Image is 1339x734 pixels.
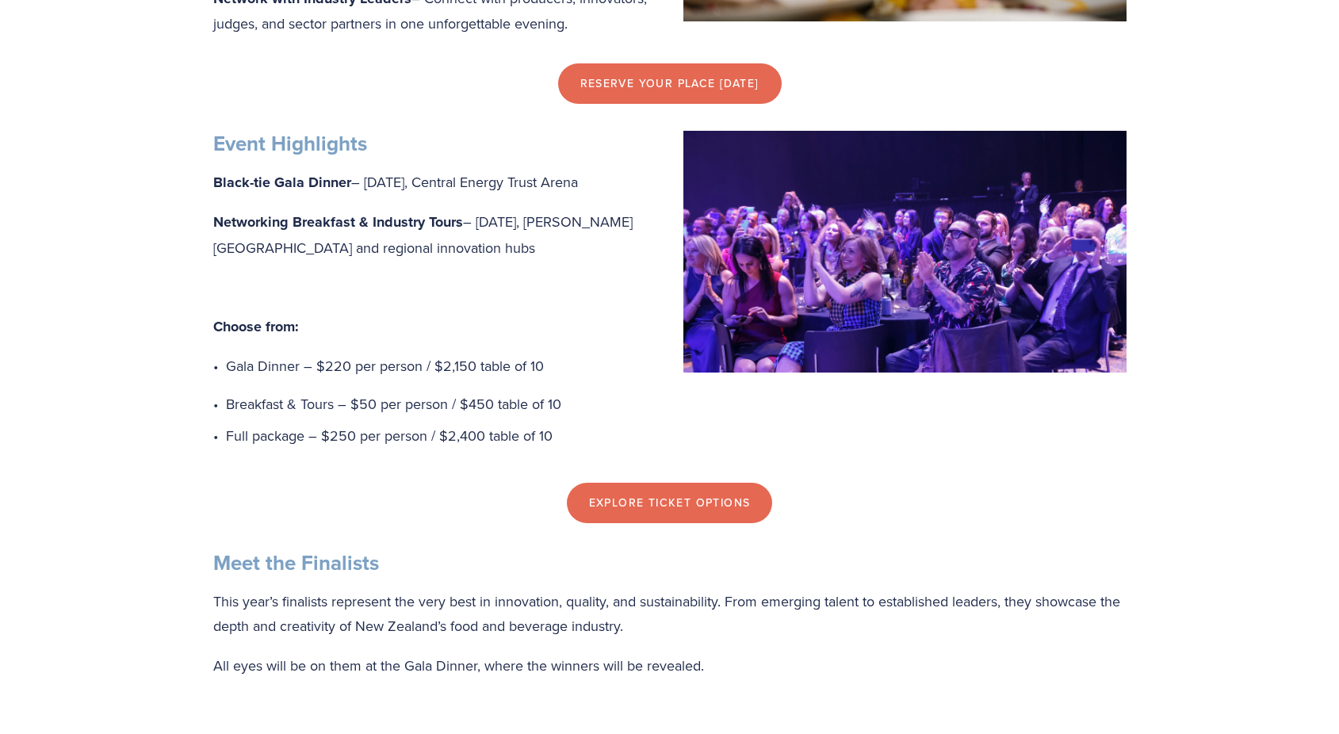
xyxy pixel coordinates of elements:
p: All eyes will be on them at the Gala Dinner, where the winners will be revealed. [213,653,1127,679]
p: Breakfast & Tours – $50 per person / $450 table of 10 [226,392,1127,417]
strong: Networking Breakfast & Industry Tours [213,212,463,232]
a: reserve your place [DATE] [558,63,782,105]
p: – [DATE], [PERSON_NAME][GEOGRAPHIC_DATA] and regional innovation hubs [213,209,1127,260]
a: Explore Ticket Options [567,483,773,524]
p: This year’s finalists represent the very best in innovation, quality, and sustainability. From em... [213,589,1127,639]
strong: Meet the Finalists [213,548,379,578]
p: Gala Dinner – $220 per person / $2,150 table of 10 [226,354,1127,379]
strong: Event Highlights [213,128,367,159]
p: – [DATE], Central Energy Trust Arena [213,170,1127,196]
p: Full package – $250 per person / $2,400 table of 10 [226,423,1127,449]
strong: Choose from: [213,316,299,337]
strong: Black-tie Gala Dinner [213,172,351,193]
